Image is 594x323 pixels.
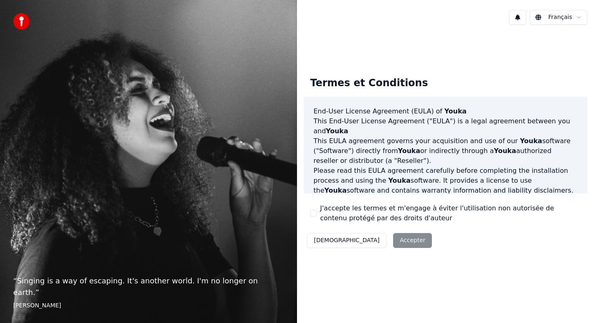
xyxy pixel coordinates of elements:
p: This End-User License Agreement ("EULA") is a legal agreement between you and [313,116,577,136]
span: Youka [494,147,516,155]
button: [DEMOGRAPHIC_DATA] [307,233,387,248]
span: Youka [398,147,420,155]
img: youka [13,13,30,30]
h3: End-User License Agreement (EULA) of [313,106,577,116]
p: Please read this EULA agreement carefully before completing the installation process and using th... [313,166,577,196]
span: Youka [326,127,348,135]
span: Youka [520,137,542,145]
span: Youka [324,186,346,194]
p: This EULA agreement governs your acquisition and use of our software ("Software") directly from o... [313,136,577,166]
p: “ Singing is a way of escaping. It's another world. I'm no longer on earth. ” [13,275,284,298]
span: Youka [388,177,410,184]
footer: [PERSON_NAME] [13,302,284,310]
span: Youka [444,107,467,115]
label: J'accepte les termes et m'engage à éviter l'utilisation non autorisée de contenu protégé par des ... [320,203,581,223]
div: Termes et Conditions [304,70,434,97]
